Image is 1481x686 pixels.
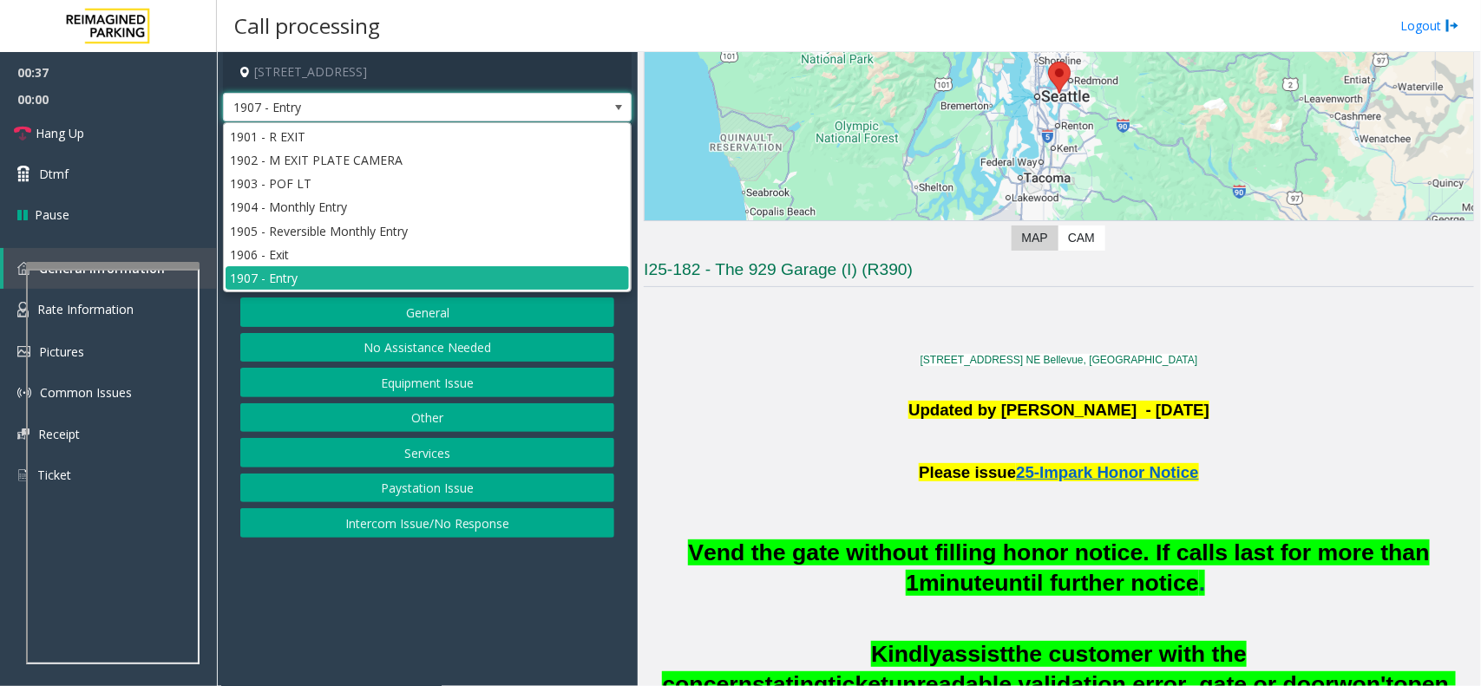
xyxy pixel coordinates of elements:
[240,297,614,327] button: General
[1445,16,1459,35] img: logout
[919,463,1016,481] span: Please issue
[17,467,29,483] img: 'icon'
[3,248,217,289] a: General Information
[1012,225,1058,251] label: Map
[226,4,389,47] h3: Call processing
[871,641,941,667] span: Kindly
[226,219,629,243] li: 1905 - Reversible Monthly Entry
[240,403,614,433] button: Other
[226,148,629,172] li: 1902 - M EXIT PLATE CAMERA
[17,428,29,440] img: 'icon'
[1016,454,1198,483] a: 25-Impark Honor Notice
[226,172,629,195] li: 1903 - POF LT
[240,368,614,397] button: Equipment Issue
[17,262,30,275] img: 'icon'
[1199,570,1205,596] span: .
[17,386,31,400] img: 'icon'
[224,94,549,121] span: 1907 - Entry
[226,266,629,290] li: 1907 - Entry
[1058,225,1105,251] label: CAM
[226,125,629,148] li: 1901 - R EXIT
[919,570,994,596] span: minute
[226,243,629,266] li: 1906 - Exit
[17,346,30,357] img: 'icon'
[1016,463,1198,481] span: 25-Impark Honor Notice
[240,474,614,503] button: Paystation Issue
[908,401,1209,419] b: Updated by [PERSON_NAME] - [DATE]
[39,260,165,277] span: General Information
[240,438,614,467] button: Services
[942,641,1008,667] span: assist
[39,165,69,183] span: Dtmf
[921,354,1198,366] a: [STREET_ADDRESS] NE Bellevue, [GEOGRAPHIC_DATA]
[223,52,632,93] h4: [STREET_ADDRESS]
[35,206,69,224] span: Pause
[688,539,1430,596] span: Vend the gate without filling honor notice. If calls last for more than 1
[995,570,1199,596] span: until further notice
[17,302,29,317] img: 'icon'
[240,333,614,363] button: No Assistance Needed
[240,508,614,538] button: Intercom Issue/No Response
[1400,16,1459,35] a: Logout
[226,195,629,219] li: 1904 - Monthly Entry
[644,258,1474,287] h3: I25-182 - The 929 Garage (I) (R390)
[1048,62,1071,94] div: 929 108th Avenue Northeast, Bellevue, WA
[36,124,84,142] span: Hang Up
